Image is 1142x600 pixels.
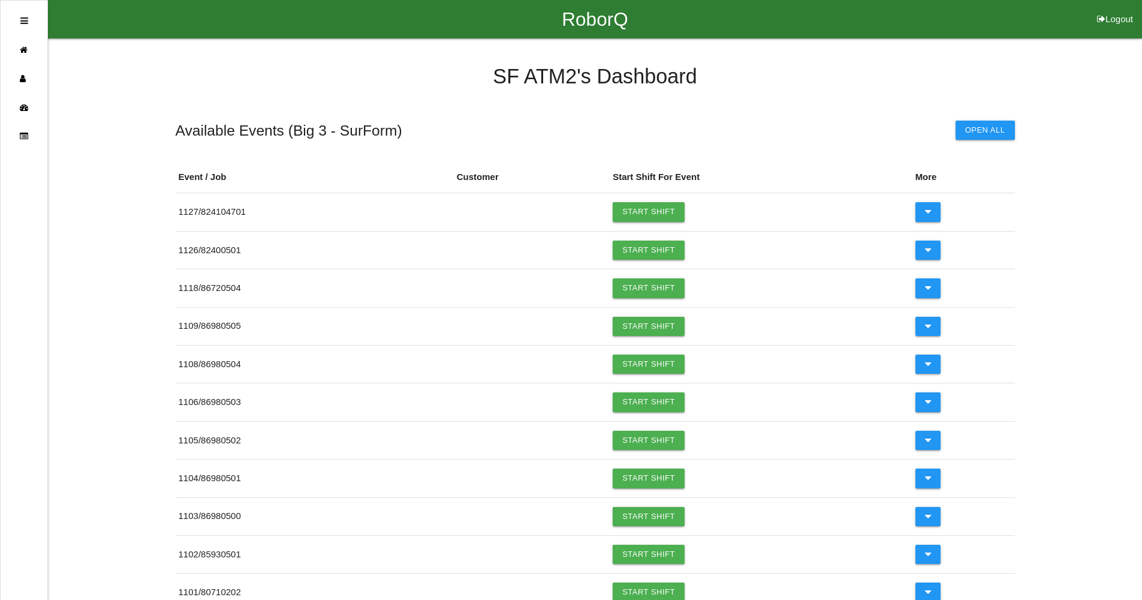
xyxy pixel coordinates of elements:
[176,161,454,193] th: Event / Job
[613,241,685,260] a: Start Shift
[176,497,454,535] td: 1103 / 86980500
[176,65,1015,88] h4: SF ATM2 's Dashboard
[956,121,1015,140] button: Open All
[613,392,685,412] a: Start Shift
[176,269,454,307] td: 1118 / 86720504
[176,122,402,139] h5: Available Events ( Big 3 - SurForm )
[176,345,454,383] td: 1108 / 86980504
[176,535,454,573] td: 1102 / 85930501
[613,431,685,450] a: Start Shift
[613,202,685,221] a: Start Shift
[613,317,685,336] a: Start Shift
[176,231,454,269] td: 1126 / 82400501
[613,507,685,526] a: Start Shift
[454,161,610,193] th: Customer
[176,307,454,345] td: 1109 / 86980505
[912,161,1015,193] th: More
[176,193,454,231] td: 1127 / 824104701
[613,545,685,564] a: Start Shift
[20,7,28,35] div: Open
[613,469,685,488] a: Start Shift
[176,460,454,497] td: 1104 / 86980501
[176,383,454,421] td: 1106 / 86980503
[613,278,685,298] a: Start Shift
[610,161,912,193] th: Start Shift For Event
[613,355,685,374] a: Start Shift
[176,421,454,459] td: 1105 / 86980502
